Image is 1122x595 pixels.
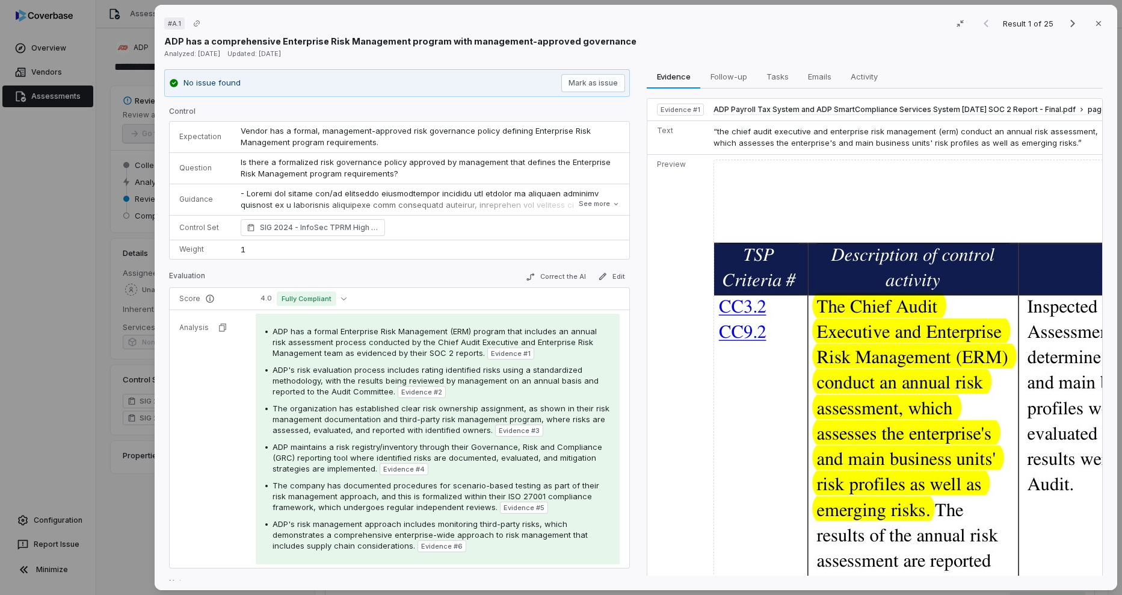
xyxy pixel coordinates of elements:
span: Evidence # 4 [383,464,425,474]
span: # A.1 [168,19,181,28]
span: The company has documented procedures for scenario-based testing as part of their risk management... [273,481,599,512]
span: Vendor has a formal, management-approved risk governance policy defining Enterprise Risk Manageme... [241,126,593,148]
p: Result 1 of 25 [1003,17,1056,30]
span: Evidence # 5 [504,503,544,512]
span: ADP maintains a risk registry/inventory through their Governance, Risk and Compliance (GRC) repor... [273,442,602,473]
span: ADP Payroll Tax System and ADP SmartCompliance Services System [DATE] SOC 2 Report - Final.pdf [714,105,1076,114]
td: Text [647,120,709,154]
span: ADP's risk management approach includes monitoring third-party risks, which demonstrates a compre... [273,519,588,550]
button: Copy link [186,13,208,34]
button: Next result [1061,16,1085,31]
button: See more [575,193,623,215]
span: Is there a formalized risk governance policy approved by management that defines the Enterprise R... [241,157,613,179]
button: ADP Payroll Tax System and ADP SmartCompliance Services System [DATE] SOC 2 Report - Final.pdfpage86 [714,105,1116,115]
span: Evidence # 3 [499,426,540,435]
p: Evaluation [169,271,205,285]
p: Guidance [179,195,221,204]
p: Weight [179,245,221,254]
span: ADP has a formal Enterprise Risk Management (ERM) program that includes an annual risk assessment... [273,326,597,358]
span: SIG 2024 - InfoSec TPRM High Framework [260,222,379,234]
button: 4.0Fully Compliant [256,291,351,306]
span: page 86 [1088,105,1116,114]
p: Score [179,294,236,304]
button: Edit [593,269,630,284]
span: Fully Compliant [277,291,336,306]
span: Updated: [DATE] [227,49,281,58]
span: “the chief audit executive and enterprise risk management (erm) conduct an annual risk assessment... [714,126,1098,148]
p: Notes [169,578,630,593]
button: Mark as issue [561,74,625,92]
p: Expectation [179,132,221,142]
span: Evidence # 1 [661,105,700,114]
span: 1 [241,245,245,254]
span: Follow-up [706,69,752,84]
p: No issue found [183,77,241,89]
p: Control Set [179,223,221,232]
span: Tasks [762,69,794,84]
span: Activity [846,69,883,84]
span: Emails [803,69,836,84]
button: Correct the AI [521,270,591,284]
span: The organization has established clear risk ownership assignment, as shown in their risk manageme... [273,403,609,435]
span: Evidence # 2 [401,387,442,397]
p: Analysis [179,323,209,332]
span: ADP's risk evaluation process includes rating identified risks using a standardized methodology, ... [273,365,599,396]
span: Evidence # 1 [491,349,531,358]
p: Question [179,163,221,173]
span: Evidence [652,69,695,84]
p: ADP has a comprehensive Enterprise Risk Management program with management-approved governance [164,35,637,48]
p: - Loremi dol sitame con/ad elitseddo eiusmodtempor incididu utl etdolor ma aliquaen adminimv quis... [241,188,620,411]
p: Control [169,107,630,121]
span: Evidence # 6 [421,541,463,551]
span: Analyzed: [DATE] [164,49,220,58]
